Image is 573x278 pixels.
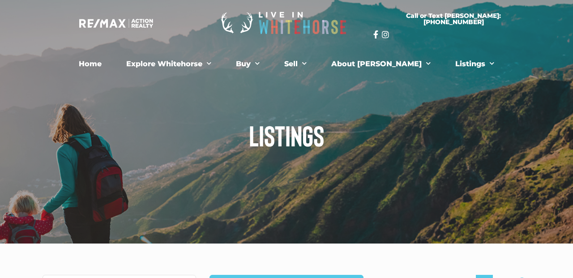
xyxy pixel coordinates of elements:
nav: Menu [40,55,533,73]
h1: Listings [36,121,537,150]
a: Call or Text [PERSON_NAME]: [PHONE_NUMBER] [373,7,534,30]
a: Buy [229,55,266,73]
a: About [PERSON_NAME] [325,55,437,73]
a: Sell [278,55,313,73]
a: Listings [449,55,501,73]
a: Home [72,55,108,73]
a: Explore Whitehorse [120,55,218,73]
span: Call or Text [PERSON_NAME]: [PHONE_NUMBER] [384,13,523,25]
